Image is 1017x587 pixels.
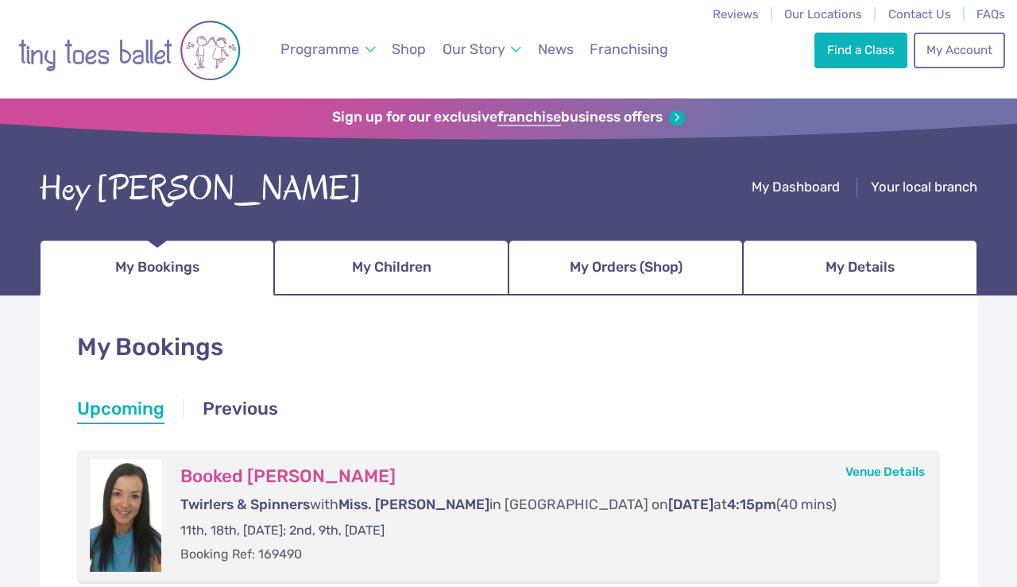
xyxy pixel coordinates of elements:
[392,41,426,57] span: Shop
[180,495,908,515] p: with in [GEOGRAPHIC_DATA] on at (40 mins)
[203,396,278,425] a: Previous
[743,240,977,295] a: My Details
[508,240,743,295] a: My Orders (Shop)
[845,465,925,479] a: Venue Details
[180,546,908,563] p: Booking Ref: 169490
[871,179,977,199] a: Your local branch
[752,179,840,195] span: My Dashboard
[180,522,908,539] p: 11th, 18th, [DATE]; 2nd, 9th, [DATE]
[752,179,840,199] a: My Dashboard
[531,32,581,68] a: News
[180,465,908,488] h3: Booked [PERSON_NAME]
[590,41,668,57] span: Franchising
[814,33,907,68] a: Find a Class
[713,7,759,21] a: Reviews
[668,496,713,512] span: [DATE]
[443,41,505,57] span: Our Story
[435,32,529,68] a: Our Story
[115,253,199,281] span: My Bookings
[338,496,489,512] span: Miss. [PERSON_NAME]
[273,32,383,68] a: Programme
[332,109,684,126] a: Sign up for our exclusivefranchisebusiness offers
[784,7,862,21] a: Our Locations
[280,41,359,57] span: Programme
[888,7,951,21] a: Contact Us
[538,41,574,57] span: News
[497,109,561,126] strong: franchise
[727,496,776,512] span: 4:15pm
[274,240,508,295] a: My Children
[40,240,274,295] a: My Bookings
[826,253,895,281] span: My Details
[976,7,1005,21] a: FAQs
[18,10,241,91] img: tiny toes ballet
[871,179,977,195] span: Your local branch
[77,330,940,365] h1: My Bookings
[914,33,1004,68] a: My Account
[40,164,362,214] div: Hey [PERSON_NAME]
[352,253,431,281] span: My Children
[385,32,433,68] a: Shop
[180,496,310,512] span: Twirlers & Spinners
[582,32,675,68] a: Franchising
[570,253,683,281] span: My Orders (Shop)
